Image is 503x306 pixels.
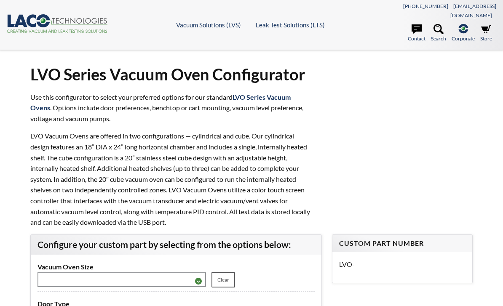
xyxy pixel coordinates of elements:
h1: LVO Series Vacuum Oven Configurator [30,64,473,85]
span: Corporate [452,35,475,43]
a: Store [480,24,492,43]
a: Vacuum Solutions (LVS) [176,21,241,29]
p: LVO Vacuum Ovens are offered in two configurations — cylindrical and cube. Our cylindrical design... [30,130,313,227]
a: Search [431,24,446,43]
p: LVO- [339,259,466,270]
h3: Configure your custom part by selecting from the options below: [37,239,315,251]
a: Leak Test Solutions (LTS) [256,21,325,29]
a: Clear [211,272,235,287]
p: Use this configurator to select your preferred options for our standard . Options include door pr... [30,92,313,124]
a: [PHONE_NUMBER] [403,3,448,9]
label: Vacuum Oven Size [37,261,315,272]
h4: Custom Part Number [339,239,466,248]
a: Contact [408,24,425,43]
a: [EMAIL_ADDRESS][DOMAIN_NAME] [450,3,496,19]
